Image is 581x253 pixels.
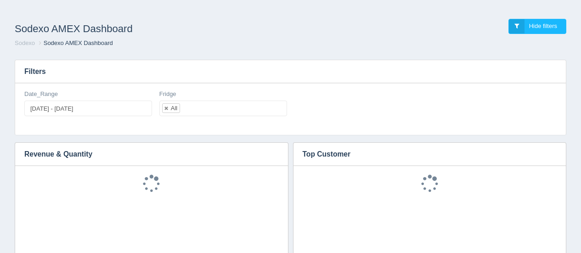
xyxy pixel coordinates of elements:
[15,39,35,46] a: Sodexo
[171,105,177,111] div: All
[159,90,176,99] label: Fridge
[15,60,566,83] h3: Filters
[37,39,113,48] li: Sodexo AMEX Dashboard
[529,22,557,29] span: Hide filters
[293,143,553,166] h3: Top Customer
[508,19,566,34] a: Hide filters
[15,143,274,166] h3: Revenue & Quantity
[24,90,58,99] label: Date_Range
[15,19,291,39] h1: Sodexo AMEX Dashboard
